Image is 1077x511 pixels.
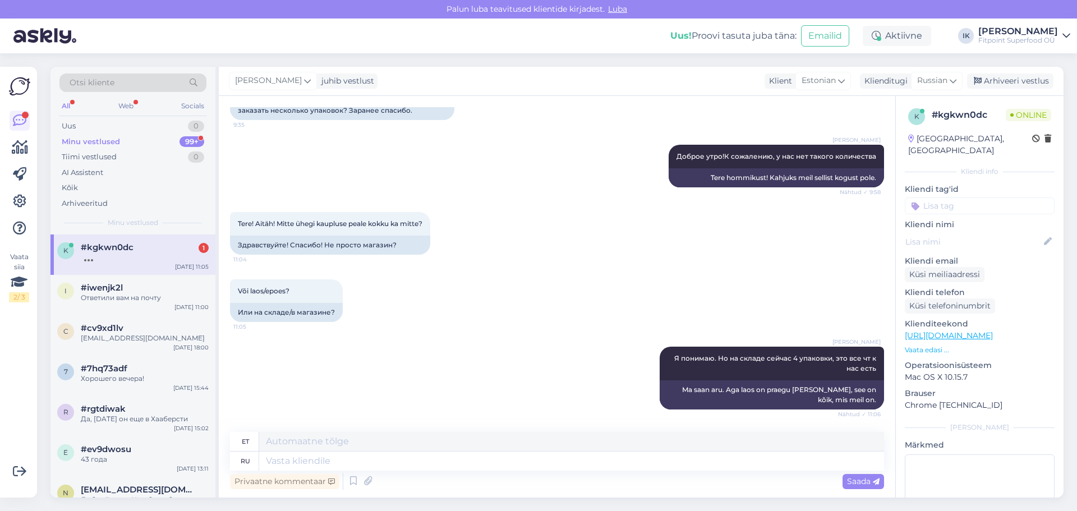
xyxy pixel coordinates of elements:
span: #7hq73adf [81,363,127,374]
span: #iwenjk2l [81,283,123,293]
p: Vaata edasi ... [905,345,1055,355]
div: [DATE] 18:00 [173,343,209,352]
p: Kliendi tag'id [905,183,1055,195]
span: n [63,489,68,497]
div: Vaata siia [9,252,29,302]
p: Kliendi email [905,255,1055,267]
span: 9:35 [233,121,275,129]
div: 0 [188,121,204,132]
div: [DATE] 11:00 [174,303,209,311]
div: Proovi tasuta juba täna: [670,29,797,43]
span: Tere! Aitäh! Mitte ühegi kaupluse peale kokku ka mitte? [238,219,422,228]
div: Ma saan aru. Aga laos on praegu [PERSON_NAME], see on kõik, mis meil on. [660,380,884,409]
span: 7 [64,367,68,376]
div: [EMAIL_ADDRESS][DOMAIN_NAME] [81,333,209,343]
div: Socials [179,99,206,113]
span: Saada [847,476,880,486]
span: Доброе утро!К сожалению, у нас нет такого количества [676,152,876,160]
div: Uus [62,121,76,132]
span: Russian [917,75,947,87]
span: 11:04 [233,255,275,264]
div: 2 / 3 [9,292,29,302]
span: k [914,112,919,121]
span: e [63,448,68,457]
div: [DATE] 15:02 [174,424,209,432]
div: Да, [DATE] он еще в Хааберсти [81,414,209,424]
div: Minu vestlused [62,136,120,148]
span: Luba [605,4,630,14]
a: [PERSON_NAME]Fitpoint Superfood OÜ [978,27,1070,45]
span: Я понимаю. Но на складе сейчас 4 упаковки, это все чт к нас есть [674,354,878,372]
span: c [63,327,68,335]
div: # kgkwn0dc [932,108,1006,122]
div: Fitpoint Superfood OÜ [978,36,1058,45]
div: 1 [199,243,209,253]
div: Kliendi info [905,167,1055,177]
div: et [242,432,249,451]
div: Klienditugi [860,75,908,87]
p: Märkmed [905,439,1055,451]
img: Askly Logo [9,76,30,97]
span: #rgtdiwak [81,404,126,414]
div: [PERSON_NAME] [978,27,1058,36]
span: neqnick@gmail.com [81,485,197,495]
div: Tiimi vestlused [62,151,117,163]
div: Klient [765,75,792,87]
input: Lisa tag [905,197,1055,214]
div: ru [241,452,250,471]
div: Ответили вам на почту [81,293,209,303]
div: [GEOGRAPHIC_DATA], [GEOGRAPHIC_DATA] [908,133,1032,156]
div: All [59,99,72,113]
div: [DATE] 13:11 [177,464,209,473]
span: #kgkwn0dc [81,242,134,252]
div: [PERSON_NAME] [905,422,1055,432]
div: Или на складе/в магазине? [230,303,343,322]
span: Online [1006,109,1051,121]
span: i [65,287,67,295]
div: 99+ [179,136,204,148]
div: AI Assistent [62,167,103,178]
div: 43 года [81,454,209,464]
p: Chrome [TECHNICAL_ID] [905,399,1055,411]
p: Kliendi nimi [905,219,1055,231]
div: Web [116,99,136,113]
div: Privaatne kommentaar [230,474,339,489]
p: Brauser [905,388,1055,399]
div: [DATE] 15:44 [173,384,209,392]
span: [PERSON_NAME] [832,136,881,144]
p: Operatsioonisüsteem [905,360,1055,371]
input: Lisa nimi [905,236,1042,248]
div: Arhiveeritud [62,198,108,209]
p: Klienditeekond [905,318,1055,330]
span: Nähtud ✓ 11:06 [838,410,881,418]
span: k [63,246,68,255]
span: [PERSON_NAME] [235,75,302,87]
div: juhib vestlust [317,75,374,87]
span: 11:05 [233,323,275,331]
b: Uus! [670,30,692,41]
span: #cv9xd1lv [81,323,123,333]
span: Minu vestlused [108,218,158,228]
a: [URL][DOMAIN_NAME] [905,330,993,340]
button: Emailid [801,25,849,47]
span: r [63,408,68,416]
div: Kõik [62,182,78,194]
p: Kliendi telefon [905,287,1055,298]
span: [PERSON_NAME] [832,338,881,346]
span: Nähtud ✓ 9:58 [839,188,881,196]
div: Tere hommikust! Kahjuks meil sellist kogust pole. [669,168,884,187]
span: Otsi kliente [70,77,114,89]
span: #ev9dwosu [81,444,131,454]
div: Здравствуйте! Спасибо! Не просто магазин? [230,236,430,255]
div: 0 [188,151,204,163]
div: IK [958,28,974,44]
div: Хорошего вечера! [81,374,209,384]
div: Arhiveeri vestlus [967,73,1053,89]
span: Või laos/epoes? [238,287,289,295]
div: [DATE] 11:05 [175,263,209,271]
div: Aktiivne [863,26,931,46]
div: Küsi telefoninumbrit [905,298,995,314]
div: Küsi meiliaadressi [905,267,984,282]
p: Mac OS X 10.15.7 [905,371,1055,383]
span: Estonian [802,75,836,87]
